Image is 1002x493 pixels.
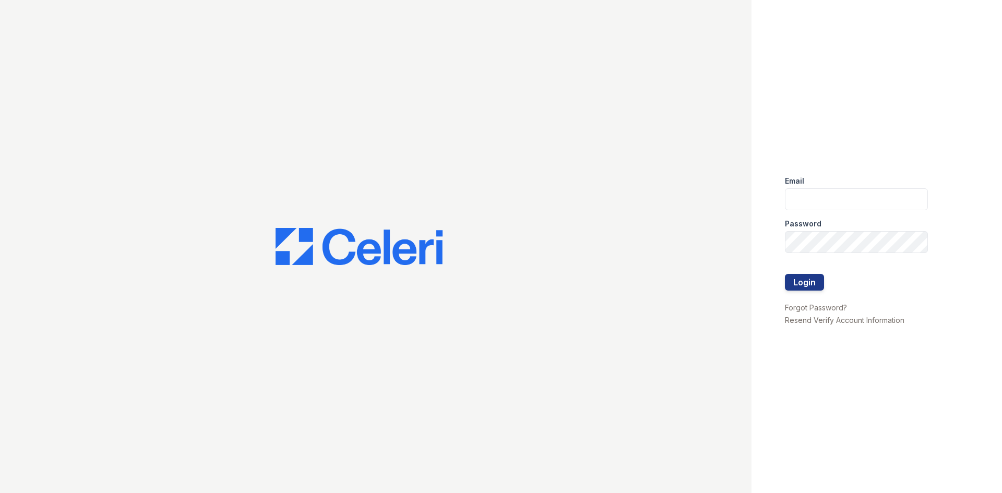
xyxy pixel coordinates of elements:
[785,316,904,324] a: Resend Verify Account Information
[785,274,824,291] button: Login
[785,219,821,229] label: Password
[785,303,847,312] a: Forgot Password?
[785,176,804,186] label: Email
[276,228,443,266] img: CE_Logo_Blue-a8612792a0a2168367f1c8372b55b34899dd931a85d93a1a3d3e32e68fde9ad4.png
